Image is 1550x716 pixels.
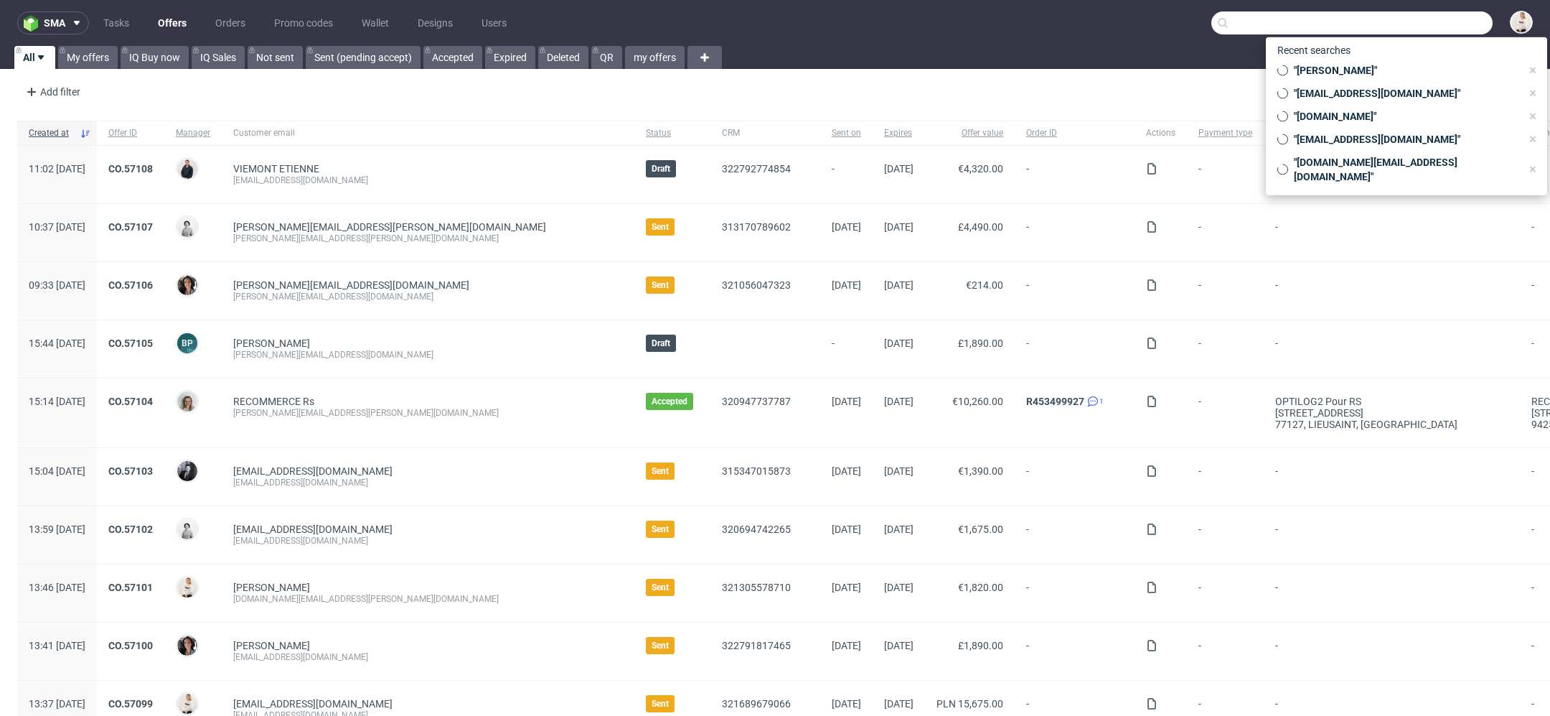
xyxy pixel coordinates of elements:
a: 321056047323 [722,279,791,291]
span: PLN 15,675.00 [936,698,1003,710]
span: - [1198,163,1252,186]
a: 322791817465 [722,640,791,651]
div: Add filter [20,80,83,103]
img: Philippe Dubuy [177,461,197,481]
a: Not sent [248,46,303,69]
span: [DATE] [832,221,861,233]
span: - [1275,465,1508,488]
span: 09:33 [DATE] [29,279,85,291]
span: [DATE] [884,338,913,349]
span: [EMAIL_ADDRESS][DOMAIN_NAME] [233,465,393,477]
span: Draft [652,163,670,175]
span: "[PERSON_NAME]" [1288,63,1521,78]
a: my offers [625,46,685,69]
a: Orders [207,11,254,34]
a: [PERSON_NAME] [233,338,310,349]
img: Monika Poźniak [177,391,197,412]
a: Offers [149,11,195,34]
span: - [1198,640,1252,663]
a: All [14,46,55,69]
span: £1,890.00 [958,338,1003,349]
div: [PERSON_NAME][EMAIL_ADDRESS][DOMAIN_NAME] [233,291,623,302]
a: Tasks [95,11,138,34]
span: Customer email [233,127,623,139]
span: [DATE] [832,279,861,291]
span: 15:44 [DATE] [29,338,85,349]
a: CO.57105 [108,338,153,349]
div: 77127, LIEUSAINT , [GEOGRAPHIC_DATA] [1275,419,1508,430]
a: 1 [1084,396,1104,407]
img: Moreno Martinez Cristina [177,636,197,656]
span: [DATE] [832,698,861,710]
span: - [1198,221,1252,244]
span: - [832,163,861,186]
span: - [1026,465,1123,488]
div: OPTILOG2 pour RS [1275,396,1508,407]
a: R453499927 [1026,396,1084,407]
span: Sent [652,465,669,477]
a: 313170789602 [722,221,791,233]
span: "[EMAIL_ADDRESS][DOMAIN_NAME]" [1288,86,1521,101]
a: 322792774854 [722,163,791,175]
img: Mari Fok [177,577,197,598]
a: Users [473,11,515,34]
span: Recent searches [1272,39,1356,62]
span: - [1275,524,1508,547]
span: 13:41 [DATE] [29,640,85,651]
span: - [1026,582,1123,605]
span: [DATE] [832,465,861,477]
div: [EMAIL_ADDRESS][DOMAIN_NAME] [233,651,623,663]
div: [DOMAIN_NAME][EMAIL_ADDRESS][PERSON_NAME][DOMAIN_NAME] [233,593,623,605]
a: Sent (pending accept) [306,46,421,69]
span: €214.00 [966,279,1003,291]
div: [EMAIL_ADDRESS][DOMAIN_NAME] [233,175,623,186]
span: CRM [722,127,809,139]
span: [DATE] [884,465,913,477]
span: - [1026,524,1123,547]
span: - [1026,640,1123,663]
span: [DATE] [884,640,913,651]
span: - [832,338,861,361]
a: [PERSON_NAME] [233,582,310,593]
a: Accepted [423,46,482,69]
span: - [1198,582,1252,605]
img: Dudek Mariola [177,519,197,539]
a: Designs [409,11,461,34]
span: Sent on [832,127,861,139]
div: [PERSON_NAME][EMAIL_ADDRESS][DOMAIN_NAME] [233,349,623,361]
span: Order ID [1026,127,1123,139]
span: - [1198,465,1252,488]
span: 11:02 [DATE] [29,163,85,175]
span: €10,260.00 [952,396,1003,407]
a: CO.57107 [108,221,153,233]
span: - [1275,221,1508,244]
a: My offers [58,46,118,69]
span: - [1026,163,1123,186]
a: Promo codes [266,11,342,34]
div: [PERSON_NAME][EMAIL_ADDRESS][PERSON_NAME][DOMAIN_NAME] [233,233,623,244]
img: Adrian Margula [177,159,197,179]
span: 1 [1099,396,1104,407]
span: 15:14 [DATE] [29,396,85,407]
span: [DATE] [884,582,913,593]
span: 13:46 [DATE] [29,582,85,593]
span: Expires [884,127,913,139]
span: - [1198,338,1252,361]
a: [PERSON_NAME][EMAIL_ADDRESS][DOMAIN_NAME] [233,279,469,291]
a: CO.57104 [108,396,153,407]
a: VIEMONT ETIENNE [233,163,319,175]
a: Wallet [353,11,398,34]
span: Payment type [1198,127,1252,139]
span: Draft [652,338,670,349]
a: 320947737787 [722,396,791,407]
span: €1,820.00 [958,582,1003,593]
span: [DATE] [884,396,913,407]
span: Actions [1146,127,1175,139]
span: 15:04 [DATE] [29,465,85,477]
span: Sent [652,698,669,710]
span: [DATE] [884,163,913,175]
img: Moreno Martinez Cristina [177,275,197,295]
img: Mari Fok [177,694,197,714]
span: €1,390.00 [958,465,1003,477]
div: [EMAIL_ADDRESS][DOMAIN_NAME] [233,535,623,547]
